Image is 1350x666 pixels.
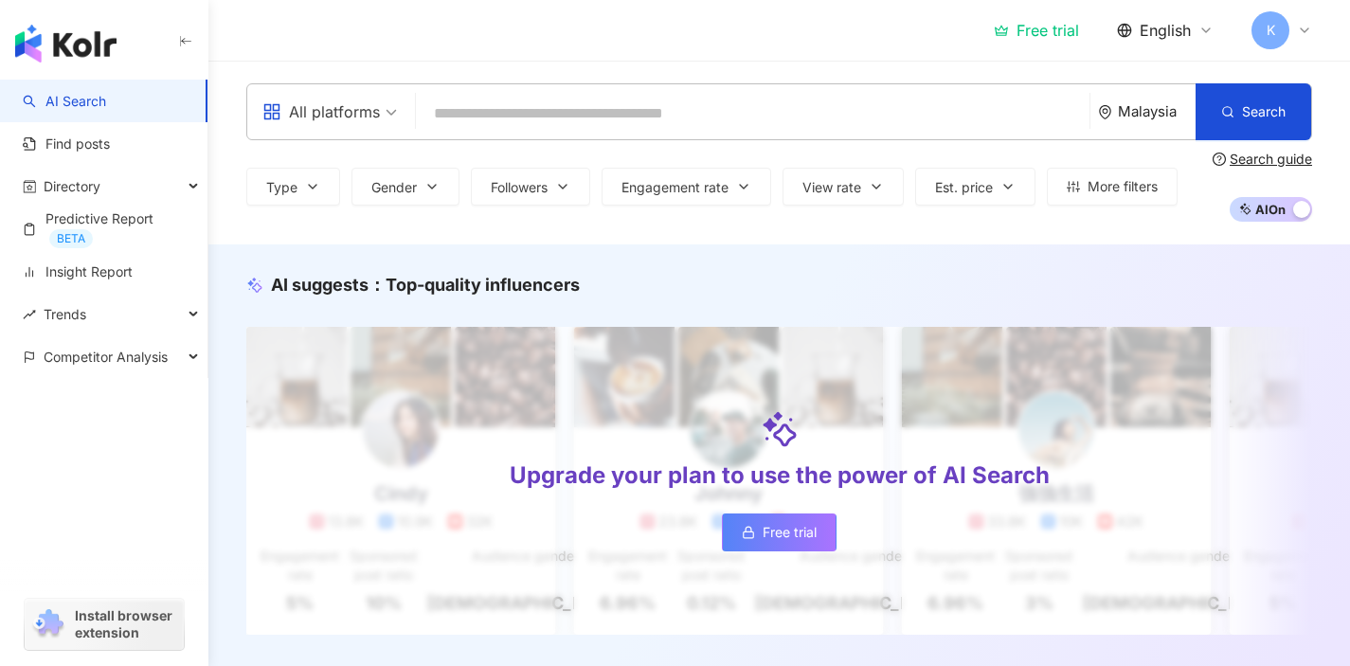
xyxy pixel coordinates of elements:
[471,168,590,206] button: Followers
[371,180,417,195] span: Gender
[23,209,192,248] a: Predictive ReportBETA
[1267,20,1275,41] span: K
[802,180,861,195] span: View rate
[15,25,117,63] img: logo
[935,180,993,195] span: Est. price
[246,168,340,206] button: Type
[1196,83,1311,140] button: Search
[510,459,1050,492] div: Upgrade your plan to use the power of AI Search
[1140,20,1191,41] span: English
[23,92,106,111] a: searchAI Search
[386,275,580,295] span: Top-quality influencers
[994,21,1079,40] a: Free trial
[23,135,110,153] a: Find posts
[722,513,837,551] a: Free trial
[44,165,100,207] span: Directory
[44,293,86,335] span: Trends
[763,525,817,540] span: Free trial
[1047,168,1178,206] button: More filters
[1213,153,1226,166] span: question-circle
[30,609,66,639] img: chrome extension
[351,168,459,206] button: Gender
[1242,104,1286,119] span: Search
[23,308,36,321] span: rise
[602,168,771,206] button: Engagement rate
[915,168,1035,206] button: Est. price
[25,599,184,650] a: chrome extensionInstall browser extension
[491,180,548,195] span: Followers
[271,273,580,297] div: AI suggests ：
[621,180,729,195] span: Engagement rate
[783,168,904,206] button: View rate
[44,335,168,378] span: Competitor Analysis
[1118,103,1196,119] div: Malaysia
[262,97,380,127] div: All platforms
[262,102,281,121] span: appstore
[1230,152,1312,167] div: Search guide
[75,607,178,641] span: Install browser extension
[1098,105,1112,119] span: environment
[23,262,133,281] a: Insight Report
[266,180,297,195] span: Type
[1088,179,1158,194] span: More filters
